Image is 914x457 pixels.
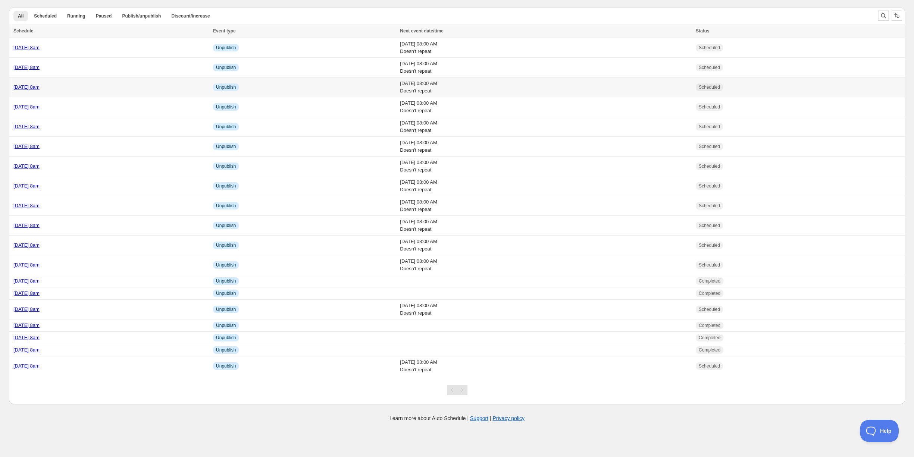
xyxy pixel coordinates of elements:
[699,242,720,248] span: Scheduled
[216,322,236,328] span: Unpublish
[398,176,694,196] td: [DATE] 08:00 AM Doesn't repeat
[13,335,40,340] a: [DATE] 8am
[13,262,40,268] a: [DATE] 8am
[699,124,720,130] span: Scheduled
[398,356,694,376] td: [DATE] 08:00 AM Doesn't repeat
[447,385,467,395] nav: Pagination
[493,415,525,421] a: Privacy policy
[699,363,720,369] span: Scheduled
[13,124,40,129] a: [DATE] 8am
[699,183,720,189] span: Scheduled
[216,64,236,70] span: Unpublish
[699,262,720,268] span: Scheduled
[398,216,694,236] td: [DATE] 08:00 AM Doesn't repeat
[13,203,40,208] a: [DATE] 8am
[13,242,40,248] a: [DATE] 8am
[13,84,40,90] a: [DATE] 8am
[892,10,902,21] button: Sort the results
[389,415,525,422] p: Learn more about Auto Schedule | |
[216,45,236,51] span: Unpublish
[213,28,236,34] span: Event type
[699,347,720,353] span: Completed
[699,203,720,209] span: Scheduled
[13,163,40,169] a: [DATE] 8am
[18,13,24,19] span: All
[96,13,112,19] span: Paused
[470,415,488,421] a: Support
[699,64,720,70] span: Scheduled
[216,363,236,369] span: Unpublish
[398,196,694,216] td: [DATE] 08:00 AM Doesn't repeat
[216,124,236,130] span: Unpublish
[13,363,40,369] a: [DATE] 8am
[13,347,40,353] a: [DATE] 8am
[216,183,236,189] span: Unpublish
[699,290,720,296] span: Completed
[699,84,720,90] span: Scheduled
[699,104,720,110] span: Scheduled
[398,58,694,78] td: [DATE] 08:00 AM Doesn't repeat
[216,144,236,149] span: Unpublish
[216,290,236,296] span: Unpublish
[398,97,694,117] td: [DATE] 08:00 AM Doesn't repeat
[13,322,40,328] a: [DATE] 8am
[699,335,720,341] span: Completed
[13,45,40,50] a: [DATE] 8am
[13,64,40,70] a: [DATE] 8am
[398,255,694,275] td: [DATE] 08:00 AM Doesn't repeat
[171,13,210,19] span: Discount/increase
[13,104,40,110] a: [DATE] 8am
[878,10,889,21] button: Search and filter results
[216,104,236,110] span: Unpublish
[216,203,236,209] span: Unpublish
[13,306,40,312] a: [DATE] 8am
[400,28,444,34] span: Next event date/time
[699,322,720,328] span: Completed
[860,420,899,442] iframe: Toggle Customer Support
[699,144,720,149] span: Scheduled
[13,290,40,296] a: [DATE] 8am
[216,262,236,268] span: Unpublish
[699,306,720,312] span: Scheduled
[398,157,694,176] td: [DATE] 08:00 AM Doesn't repeat
[699,278,720,284] span: Completed
[398,117,694,137] td: [DATE] 08:00 AM Doesn't repeat
[398,137,694,157] td: [DATE] 08:00 AM Doesn't repeat
[67,13,85,19] span: Running
[216,347,236,353] span: Unpublish
[216,84,236,90] span: Unpublish
[13,183,40,189] a: [DATE] 8am
[398,38,694,58] td: [DATE] 08:00 AM Doesn't repeat
[13,28,33,34] span: Schedule
[216,306,236,312] span: Unpublish
[699,45,720,51] span: Scheduled
[699,163,720,169] span: Scheduled
[13,278,40,284] a: [DATE] 8am
[216,163,236,169] span: Unpublish
[398,78,694,97] td: [DATE] 08:00 AM Doesn't repeat
[34,13,57,19] span: Scheduled
[696,28,710,34] span: Status
[398,236,694,255] td: [DATE] 08:00 AM Doesn't repeat
[699,223,720,228] span: Scheduled
[122,13,161,19] span: Publish/unpublish
[216,335,236,341] span: Unpublish
[398,300,694,319] td: [DATE] 08:00 AM Doesn't repeat
[216,242,236,248] span: Unpublish
[216,223,236,228] span: Unpublish
[216,278,236,284] span: Unpublish
[13,144,40,149] a: [DATE] 8am
[13,223,40,228] a: [DATE] 8am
